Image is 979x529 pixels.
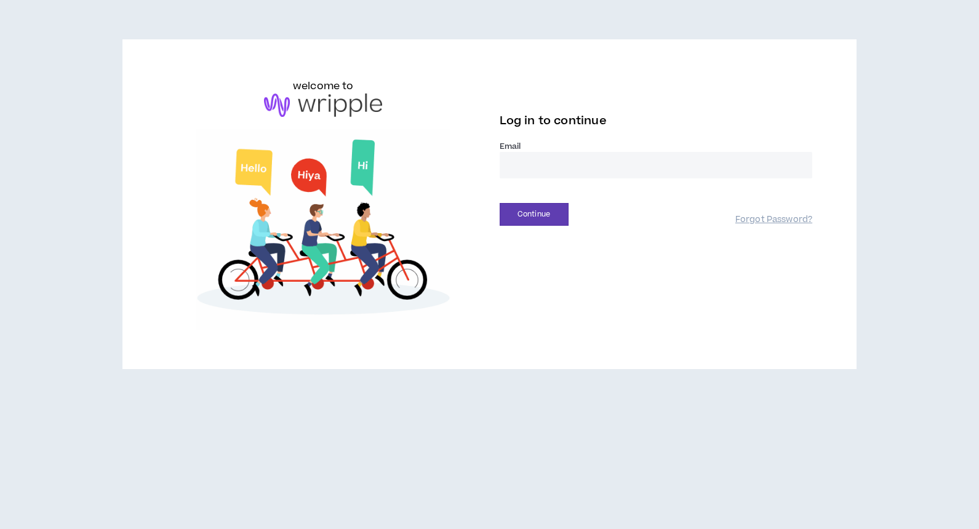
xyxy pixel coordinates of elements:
[293,79,354,93] h6: welcome to
[264,93,382,117] img: logo-brand.png
[167,129,480,330] img: Welcome to Wripple
[500,203,569,226] button: Continue
[500,113,607,129] span: Log in to continue
[500,141,813,152] label: Email
[735,214,812,226] a: Forgot Password?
